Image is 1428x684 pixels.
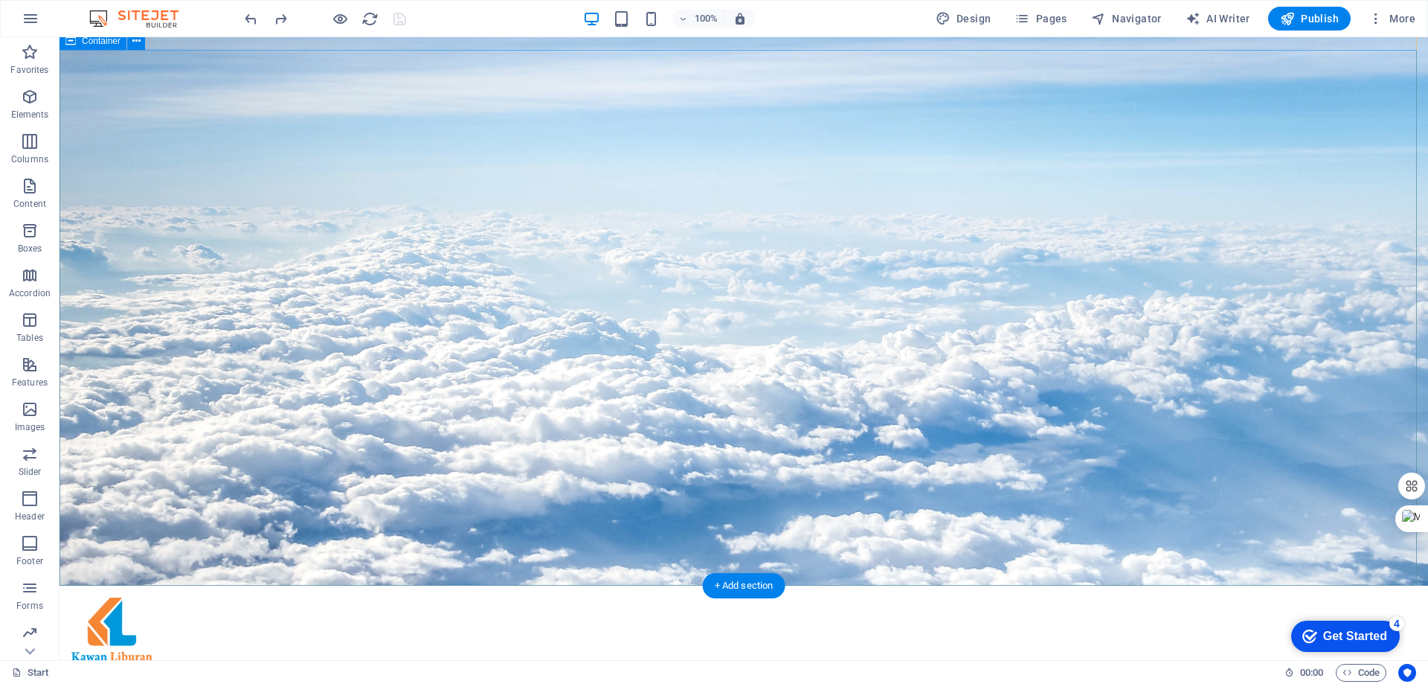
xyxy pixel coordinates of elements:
[18,243,42,255] p: Boxes
[703,573,785,598] div: + Add section
[1268,7,1351,31] button: Publish
[361,10,379,28] i: Reload page
[1398,664,1416,682] button: Usercentrics
[695,10,718,28] h6: 100%
[1014,11,1067,26] span: Pages
[672,10,725,28] button: 100%
[44,16,108,30] div: Get Started
[82,36,120,45] span: Container
[1091,11,1162,26] span: Navigator
[19,466,42,478] p: Slider
[930,7,997,31] div: Design (Ctrl+Alt+Y)
[9,287,51,299] p: Accordion
[936,11,991,26] span: Design
[110,3,125,18] div: 4
[12,377,48,389] p: Features
[1085,7,1168,31] button: Navigator
[11,153,48,165] p: Columns
[10,64,48,76] p: Favorites
[16,555,43,567] p: Footer
[242,10,260,28] i: Undo: Unknown action (Ctrl+Z)
[361,10,379,28] button: reload
[331,10,349,28] button: Click here to leave preview mode and continue editing
[1342,664,1380,682] span: Code
[733,12,747,25] i: On resize automatically adjust zoom level to fit chosen device.
[272,10,289,28] i: Redo: Spacer (default) (1rem -> 5rem) (Ctrl+Y, ⌘+Y)
[930,7,997,31] button: Design
[1336,664,1386,682] button: Code
[1280,11,1339,26] span: Publish
[16,332,43,344] p: Tables
[13,198,46,210] p: Content
[1180,7,1256,31] button: AI Writer
[15,421,45,433] p: Images
[16,600,43,612] p: Forms
[12,664,49,682] a: Click to cancel selection. Double-click to open Pages
[15,511,45,522] p: Header
[1363,7,1421,31] button: More
[11,109,49,121] p: Elements
[12,7,120,39] div: Get Started 4 items remaining, 20% complete
[271,10,289,28] button: redo
[1186,11,1250,26] span: AI Writer
[1310,667,1313,678] span: :
[1009,7,1072,31] button: Pages
[1284,664,1324,682] h6: Session time
[242,10,260,28] button: undo
[86,10,197,28] img: Editor Logo
[1368,11,1415,26] span: More
[1300,664,1323,682] span: 00 00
